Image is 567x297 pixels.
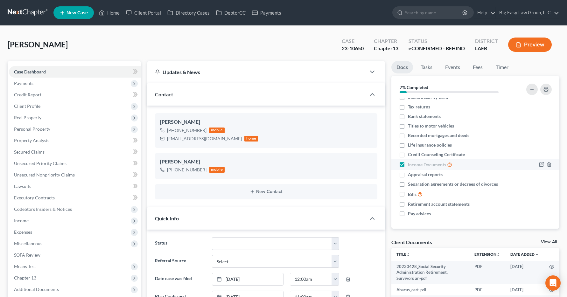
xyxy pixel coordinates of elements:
td: Abacus_cert-pdf [391,284,469,295]
input: Search by name... [405,7,463,18]
div: Open Intercom Messenger [545,275,561,291]
a: [DATE] [212,273,283,285]
a: Client Portal [123,7,164,18]
a: Date Added expand_more [510,252,539,257]
input: -- : -- [290,273,332,285]
a: Payments [249,7,284,18]
label: Status [152,237,209,250]
span: Income [14,218,29,223]
span: SOFA Review [14,252,40,258]
strong: 7% Completed [400,85,428,90]
span: Chapter 13 [14,275,36,280]
div: [PERSON_NAME] [160,158,372,166]
span: New Case [66,10,88,15]
a: Help [474,7,495,18]
a: Lawsuits [9,181,141,192]
div: Status [409,38,465,45]
span: Unsecured Priority Claims [14,161,66,166]
a: Titleunfold_more [396,252,410,257]
span: Titles to motor vehicles [408,123,454,129]
div: Chapter [374,45,398,52]
span: Secured Claims [14,149,45,155]
span: Tax returns [408,104,430,110]
span: Quick Info [155,215,179,221]
span: Bank statements [408,113,441,120]
span: Means Test [14,264,36,269]
span: Income Documents [408,162,446,168]
td: [DATE] [505,261,544,284]
span: [PERSON_NAME] [8,40,68,49]
a: Case Dashboard [9,66,141,78]
div: LAEB [475,45,498,52]
span: Credit Report [14,92,41,97]
div: [EMAIL_ADDRESS][DOMAIN_NAME] [167,135,242,142]
button: New Contact [160,189,372,194]
a: Home [96,7,123,18]
i: unfold_more [406,253,410,257]
a: Executory Contracts [9,192,141,204]
span: Personal Property [14,126,50,132]
a: SOFA Review [9,249,141,261]
td: PDF [469,261,505,284]
a: Credit Report [9,89,141,100]
span: Appraisal reports [408,171,443,178]
div: [PERSON_NAME] [160,118,372,126]
a: Events [440,61,465,73]
a: Secured Claims [9,146,141,158]
div: District [475,38,498,45]
span: Expenses [14,229,32,235]
div: Client Documents [391,239,432,245]
span: 13 [393,45,398,51]
span: Separation agreements or decrees of divorces [408,181,498,187]
td: PDF [469,284,505,295]
div: [PHONE_NUMBER] [167,127,206,134]
span: Credit Counseling Certificate [408,151,465,158]
td: [DATE] [505,284,544,295]
a: Extensionunfold_more [474,252,500,257]
span: Retirement account statements [408,201,470,207]
a: Docs [391,61,413,73]
div: mobile [209,128,225,133]
button: Preview [508,38,552,52]
span: Case Dashboard [14,69,46,74]
a: View All [541,240,557,244]
span: Contact [155,91,173,97]
span: Property Analysis [14,138,49,143]
span: Miscellaneous [14,241,42,246]
span: Lawsuits [14,183,31,189]
span: Real Property [14,115,41,120]
a: Timer [491,61,514,73]
div: Updates & News [155,69,358,75]
span: Payments [14,80,33,86]
label: Referral Source [152,255,209,268]
span: Recorded mortgages and deeds [408,132,469,139]
span: Life insurance policies [408,142,452,148]
div: 23-10650 [342,45,364,52]
span: Pay advices [408,211,431,217]
i: expand_more [535,253,539,257]
div: Case [342,38,364,45]
label: Date case was filed [152,273,209,286]
a: Unsecured Priority Claims [9,158,141,169]
a: Tasks [416,61,437,73]
span: Executory Contracts [14,195,55,200]
span: Client Profile [14,103,40,109]
a: Big Easy Law Group, LLC [496,7,559,18]
span: Unsecured Nonpriority Claims [14,172,75,177]
span: Codebtors Insiders & Notices [14,206,72,212]
div: Chapter [374,38,398,45]
span: Additional Documents [14,287,59,292]
div: home [244,136,258,142]
a: Fees [468,61,488,73]
div: eCONFIRMED - BEHIND [409,45,465,52]
a: DebtorCC [213,7,249,18]
td: 20230428_Social Security Administration Retirement, Survivors an-pdf [391,261,469,284]
a: Unsecured Nonpriority Claims [9,169,141,181]
div: [PHONE_NUMBER] [167,167,206,173]
div: mobile [209,167,225,173]
a: Directory Cases [164,7,213,18]
i: unfold_more [496,253,500,257]
span: Bills [408,191,416,197]
a: Property Analysis [9,135,141,146]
